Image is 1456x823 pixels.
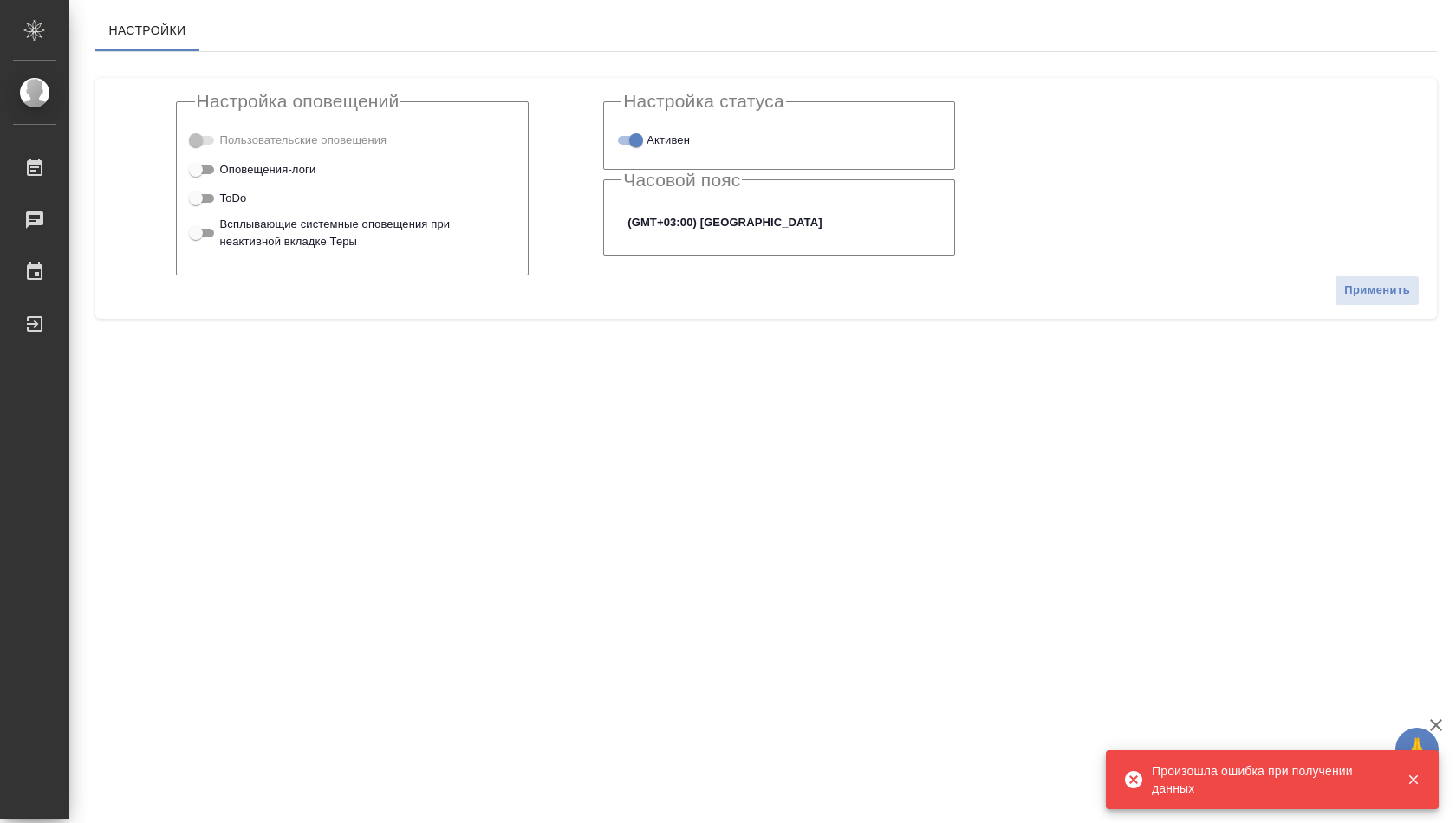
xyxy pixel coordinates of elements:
[220,190,247,207] span: ToDo
[621,170,742,191] legend: Часовой пояс
[195,158,510,179] div: Сообщения из чата о каких-либо изменениях
[220,216,497,250] span: Всплывающие системные оповещения при неактивной вкладке Теры
[1395,728,1439,771] button: 🙏
[621,208,937,237] div: (GMT+03:00) [GEOGRAPHIC_DATA]
[1395,772,1431,787] button: Закрыть
[1152,762,1381,797] div: Произошла ошибка при получении данных
[1335,275,1420,306] button: Применить
[647,132,690,149] span: Активен
[1344,281,1410,301] span: Применить
[1402,731,1432,768] span: 🙏
[621,91,786,112] legend: Настройка статуса
[195,91,401,112] legend: Настройка оповещений
[106,20,189,42] span: Настройки
[195,187,510,209] div: Включи, если хочешь чтобы ToDo высвечивались у тебя на экране в назначенный день
[220,161,316,178] span: Оповещения-логи
[195,216,510,250] div: Включи, чтобы в браузере приходили включенные оповещения даже, если у тебя закрыта вкладка с Терой
[220,132,387,149] span: Пользовательские оповещения
[195,129,510,151] div: Тэги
